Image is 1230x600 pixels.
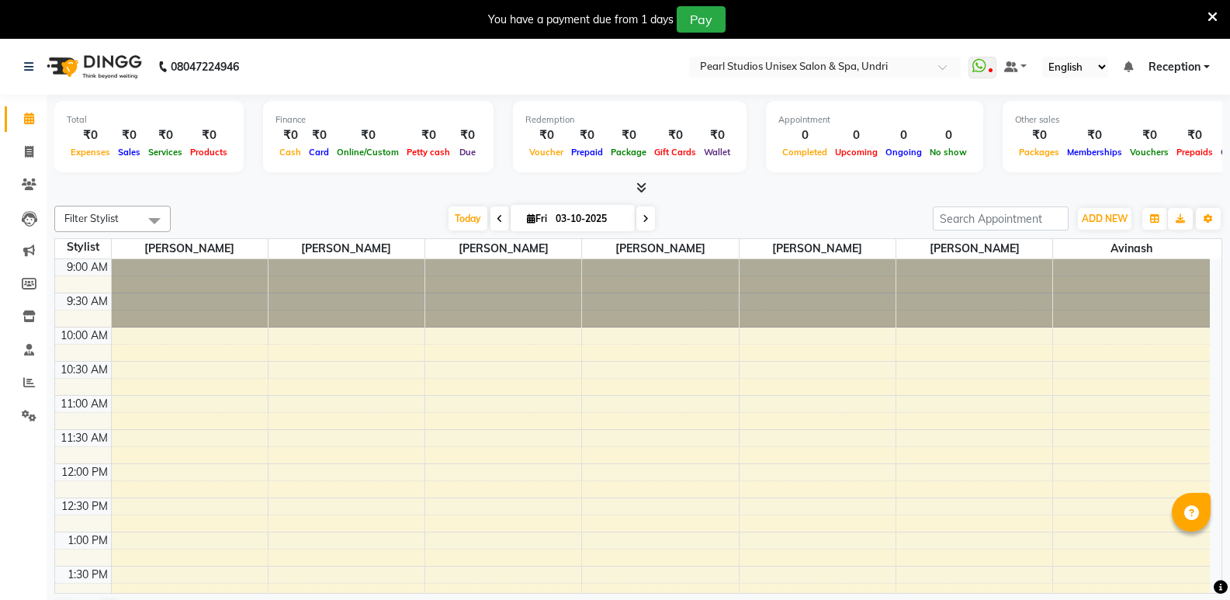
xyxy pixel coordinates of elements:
[114,127,144,144] div: ₹0
[64,293,111,310] div: 9:30 AM
[607,147,650,158] span: Package
[269,239,424,258] span: [PERSON_NAME]
[650,147,700,158] span: Gift Cards
[567,147,607,158] span: Prepaid
[186,147,231,158] span: Products
[1165,538,1214,584] iframe: chat widget
[1063,127,1126,144] div: ₹0
[449,206,487,231] span: Today
[778,147,831,158] span: Completed
[933,206,1069,231] input: Search Appointment
[1053,239,1210,258] span: Avinash
[1149,59,1201,75] span: Reception
[57,396,111,412] div: 11:00 AM
[112,239,268,258] span: [PERSON_NAME]
[926,147,971,158] span: No show
[64,212,119,224] span: Filter Stylist
[523,213,551,224] span: Fri
[454,127,481,144] div: ₹0
[525,113,734,127] div: Redemption
[778,113,971,127] div: Appointment
[1082,213,1128,224] span: ADD NEW
[567,127,607,144] div: ₹0
[700,147,734,158] span: Wallet
[275,127,305,144] div: ₹0
[114,147,144,158] span: Sales
[1015,147,1063,158] span: Packages
[144,147,186,158] span: Services
[488,12,674,28] div: You have a payment due from 1 days
[186,127,231,144] div: ₹0
[926,127,971,144] div: 0
[64,259,111,276] div: 9:00 AM
[677,6,726,33] button: Pay
[1078,208,1131,230] button: ADD NEW
[425,239,581,258] span: [PERSON_NAME]
[403,127,454,144] div: ₹0
[275,147,305,158] span: Cash
[831,127,882,144] div: 0
[778,127,831,144] div: 0
[171,45,239,88] b: 08047224946
[305,147,333,158] span: Card
[57,430,111,446] div: 11:30 AM
[64,567,111,583] div: 1:30 PM
[333,147,403,158] span: Online/Custom
[58,464,111,480] div: 12:00 PM
[582,239,738,258] span: [PERSON_NAME]
[58,498,111,515] div: 12:30 PM
[456,147,480,158] span: Due
[64,532,111,549] div: 1:00 PM
[740,239,896,258] span: [PERSON_NAME]
[333,127,403,144] div: ₹0
[551,207,629,231] input: 2025-10-03
[607,127,650,144] div: ₹0
[57,328,111,344] div: 10:00 AM
[67,127,114,144] div: ₹0
[40,45,146,88] img: logo
[882,127,926,144] div: 0
[67,147,114,158] span: Expenses
[1173,147,1217,158] span: Prepaids
[305,127,333,144] div: ₹0
[55,239,111,255] div: Stylist
[896,239,1052,258] span: [PERSON_NAME]
[700,127,734,144] div: ₹0
[525,127,567,144] div: ₹0
[67,113,231,127] div: Total
[1173,127,1217,144] div: ₹0
[403,147,454,158] span: Petty cash
[1015,127,1063,144] div: ₹0
[275,113,481,127] div: Finance
[882,147,926,158] span: Ongoing
[831,147,882,158] span: Upcoming
[144,127,186,144] div: ₹0
[650,127,700,144] div: ₹0
[1063,147,1126,158] span: Memberships
[1126,127,1173,144] div: ₹0
[525,147,567,158] span: Voucher
[1126,147,1173,158] span: Vouchers
[57,362,111,378] div: 10:30 AM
